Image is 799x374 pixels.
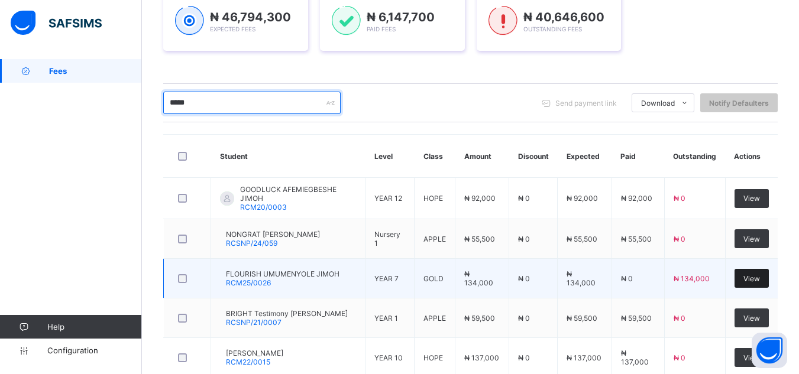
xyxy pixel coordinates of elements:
img: paid-1.3eb1404cbcb1d3b736510a26bbfa3ccb.svg [332,6,361,35]
img: outstanding-1.146d663e52f09953f639664a84e30106.svg [489,6,517,35]
span: Download [641,99,675,108]
span: APPLE [423,314,446,323]
span: ₦ 92,000 [567,194,598,203]
span: RCM25/0026 [226,278,271,287]
span: ₦ 92,000 [621,194,652,203]
span: ₦ 134,000 [464,269,493,287]
span: ₦ 0 [674,235,685,243]
span: YEAR 12 [374,194,402,203]
span: GOLD [423,274,444,283]
th: Actions [725,135,778,178]
span: FLOURISH UMUMENYOLE JIMOH [226,269,339,278]
img: safsims [11,11,102,35]
span: ₦ 55,500 [567,235,597,243]
span: ₦ 92,000 [464,194,496,203]
span: ₦ 59,500 [567,314,597,323]
th: Student [211,135,365,178]
span: ₦ 0 [518,274,530,283]
span: ₦ 55,500 [621,235,652,243]
span: Nursery 1 [374,230,400,248]
th: Expected [558,135,612,178]
span: ₦ 0 [621,274,633,283]
span: BRIGHT Testimony [PERSON_NAME] [226,309,348,318]
span: ₦ 40,646,600 [523,10,604,24]
span: ₦ 137,000 [621,349,649,366]
span: Notify Defaulters [709,99,769,108]
span: ₦ 137,000 [464,353,499,362]
span: ₦ 0 [518,314,530,323]
span: YEAR 1 [374,314,398,323]
th: Level [365,135,415,178]
span: Paid Fees [367,25,396,32]
span: ₦ 0 [518,353,530,362]
span: Outstanding Fees [523,25,582,32]
span: Configuration [47,346,141,355]
span: ₦ 134,000 [567,269,596,287]
span: View [743,274,760,283]
span: Expected Fees [210,25,255,32]
span: ₦ 46,794,300 [210,10,291,24]
span: View [743,194,760,203]
th: Amount [455,135,509,178]
span: ₦ 0 [674,353,685,362]
span: RCM22/0015 [226,357,270,366]
span: [PERSON_NAME] [226,349,283,357]
span: HOPE [423,353,443,362]
th: Discount [509,135,558,178]
span: ₦ 55,500 [464,235,495,243]
span: NONGRAT [PERSON_NAME] [226,230,320,239]
span: Help [47,322,141,331]
span: ₦ 137,000 [567,353,601,362]
span: ₦ 0 [674,194,685,203]
img: expected-1.03dd87d44185fb6c27cc9b2570c10499.svg [175,6,204,35]
span: ₦ 59,500 [621,314,652,323]
span: YEAR 10 [374,353,403,362]
span: View [743,353,760,362]
span: ₦ 0 [518,194,530,203]
th: Outstanding [664,135,725,178]
th: Class [415,135,455,178]
span: ₦ 134,000 [674,274,710,283]
button: Open asap [752,333,787,368]
span: Fees [49,66,142,76]
span: RCSNP/24/059 [226,239,277,248]
span: YEAR 7 [374,274,399,283]
span: View [743,314,760,323]
span: View [743,235,760,243]
span: ₦ 6,147,700 [367,10,435,24]
span: GOODLUCK AFEMIEGBESHE JIMOH [240,185,356,203]
span: RCSNP/21/0007 [226,318,282,327]
span: Send payment link [555,99,617,108]
span: HOPE [423,194,443,203]
span: ₦ 59,500 [464,314,495,323]
th: Paid [612,135,664,178]
span: ₦ 0 [674,314,685,323]
span: APPLE [423,235,446,243]
span: ₦ 0 [518,235,530,243]
span: RCM20/0003 [240,203,287,212]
